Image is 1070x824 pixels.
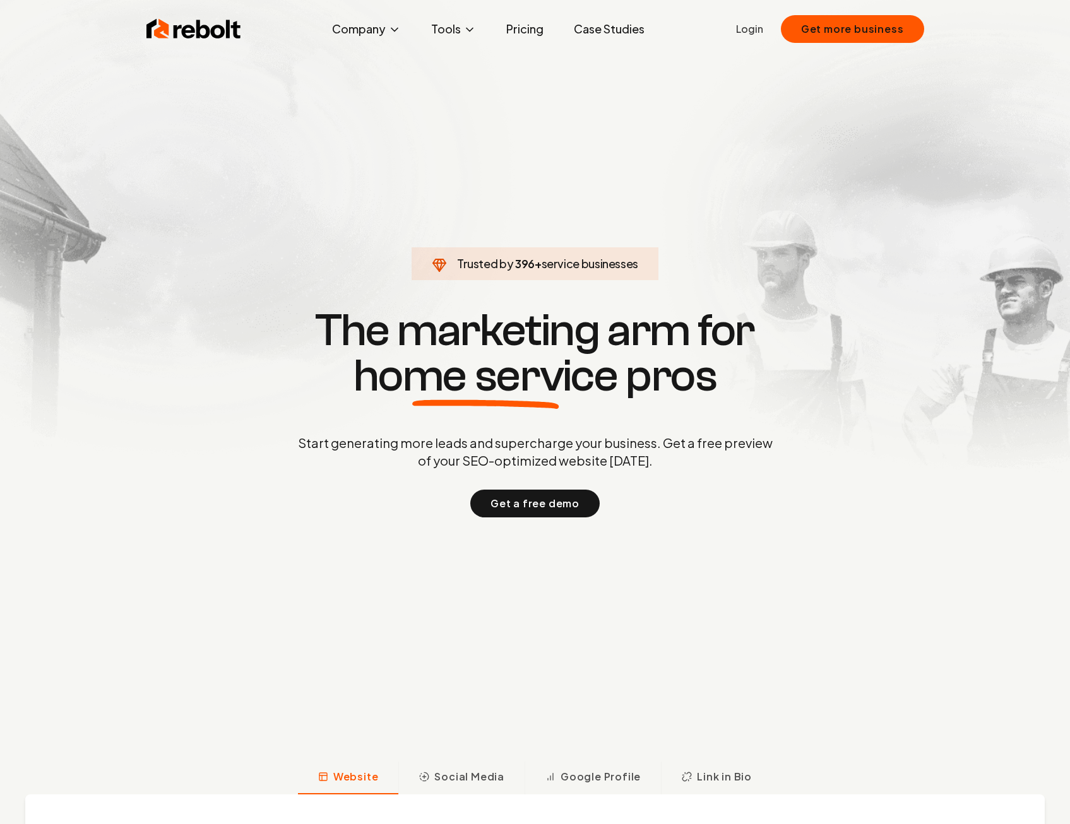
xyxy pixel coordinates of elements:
button: Get more business [781,15,924,43]
p: Start generating more leads and supercharge your business. Get a free preview of your SEO-optimiz... [295,434,775,469]
button: Website [298,762,399,794]
span: Google Profile [561,769,641,784]
span: Website [333,769,379,784]
span: 396 [515,255,535,273]
span: Trusted by [457,256,513,271]
button: Social Media [398,762,525,794]
span: home service [354,353,618,399]
img: Rebolt Logo [146,16,241,42]
button: Tools [421,16,486,42]
span: + [535,256,542,271]
span: service businesses [542,256,639,271]
span: Social Media [434,769,504,784]
a: Case Studies [564,16,655,42]
button: Get a free demo [470,490,600,517]
a: Login [736,21,763,37]
button: Google Profile [525,762,661,794]
button: Link in Bio [661,762,772,794]
button: Company [322,16,411,42]
a: Pricing [496,16,554,42]
span: Link in Bio [697,769,752,784]
h1: The marketing arm for pros [232,308,838,399]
